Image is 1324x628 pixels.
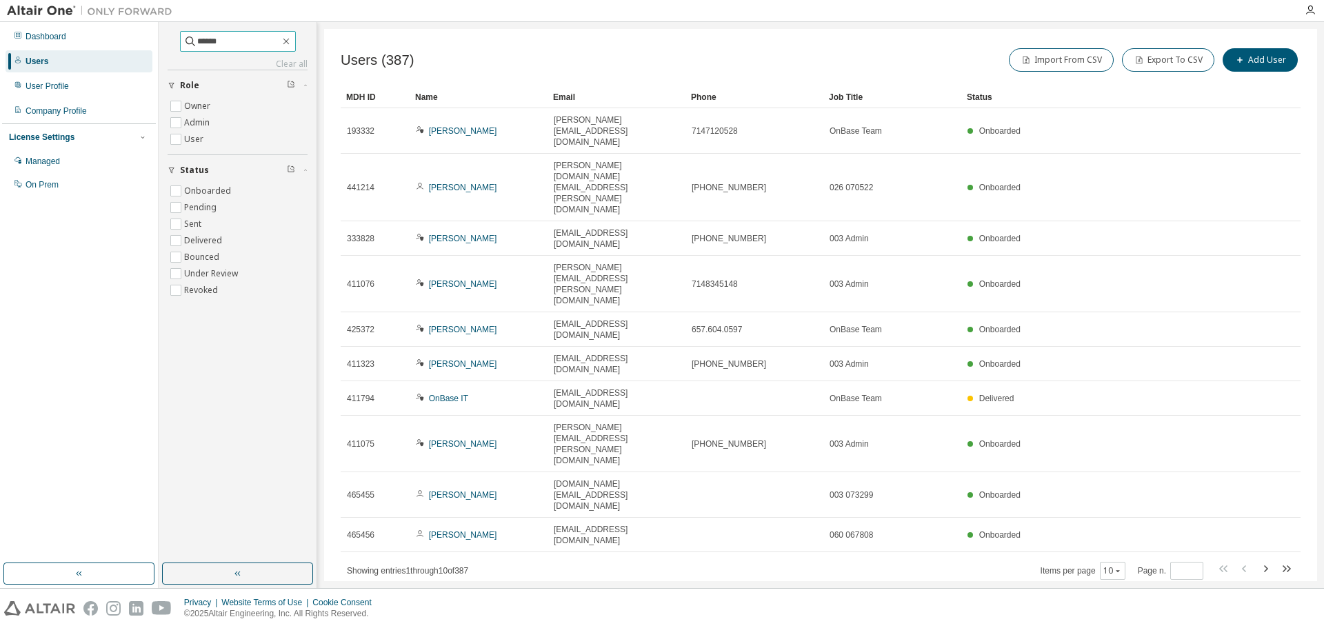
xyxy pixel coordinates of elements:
span: Role [180,80,199,91]
span: Onboarded [979,183,1021,192]
span: [EMAIL_ADDRESS][DOMAIN_NAME] [554,524,679,546]
span: 003 Admin [830,233,869,244]
div: Company Profile [26,105,87,117]
span: Clear filter [287,80,295,91]
p: © 2025 Altair Engineering, Inc. All Rights Reserved. [184,608,380,620]
div: User Profile [26,81,69,92]
span: Onboarded [979,234,1021,243]
button: Role [168,70,308,101]
span: 333828 [347,233,374,244]
a: [PERSON_NAME] [429,439,497,449]
span: [PHONE_NUMBER] [692,233,766,244]
span: Onboarded [979,439,1021,449]
div: Job Title [829,86,956,108]
label: Under Review [184,265,241,282]
span: 657.604.0597 [692,324,742,335]
span: [EMAIL_ADDRESS][DOMAIN_NAME] [554,353,679,375]
span: [DOMAIN_NAME][EMAIL_ADDRESS][DOMAIN_NAME] [554,478,679,511]
div: On Prem [26,179,59,190]
span: Showing entries 1 through 10 of 387 [347,566,468,576]
span: [PHONE_NUMBER] [692,438,766,449]
span: [EMAIL_ADDRESS][DOMAIN_NAME] [554,318,679,341]
span: [EMAIL_ADDRESS][DOMAIN_NAME] [554,387,679,409]
label: Onboarded [184,183,234,199]
span: Items per page [1041,562,1125,580]
img: Altair One [7,4,179,18]
button: Add User [1223,48,1298,72]
label: Sent [184,216,204,232]
span: OnBase Team [830,393,882,404]
span: OnBase Team [830,324,882,335]
span: Onboarded [979,359,1021,369]
span: 441214 [347,182,374,193]
img: youtube.svg [152,601,172,616]
span: [PHONE_NUMBER] [692,182,766,193]
a: [PERSON_NAME] [429,490,497,500]
img: altair_logo.svg [4,601,75,616]
span: Delivered [979,394,1014,403]
button: Export To CSV [1122,48,1214,72]
span: 003 Admin [830,438,869,449]
a: [PERSON_NAME] [429,279,497,289]
div: Website Terms of Use [221,597,312,608]
div: Users [26,56,48,67]
span: Clear filter [287,165,295,176]
a: Clear all [168,59,308,70]
a: [PERSON_NAME] [429,359,497,369]
div: MDH ID [346,86,404,108]
span: 193332 [347,125,374,136]
div: Name [415,86,542,108]
div: Status [967,86,1229,108]
span: 003 Admin [830,278,869,290]
a: [PERSON_NAME] [429,234,497,243]
a: [PERSON_NAME] [429,325,497,334]
button: Import From CSV [1009,48,1114,72]
button: Status [168,155,308,185]
span: OnBase Team [830,125,882,136]
span: [PHONE_NUMBER] [692,358,766,369]
span: [EMAIL_ADDRESS][DOMAIN_NAME] [554,227,679,250]
span: Onboarded [979,325,1021,334]
label: Bounced [184,249,222,265]
img: linkedin.svg [129,601,143,616]
div: Dashboard [26,31,66,42]
div: Cookie Consent [312,597,379,608]
span: 411075 [347,438,374,449]
label: Revoked [184,282,221,298]
span: 465456 [347,529,374,540]
a: [PERSON_NAME] [429,183,497,192]
label: Pending [184,199,219,216]
span: 411076 [347,278,374,290]
img: instagram.svg [106,601,121,616]
div: Managed [26,156,60,167]
span: Onboarded [979,126,1021,136]
span: 7147120528 [692,125,738,136]
a: [PERSON_NAME] [429,530,497,540]
span: 7148345148 [692,278,738,290]
span: [PERSON_NAME][DOMAIN_NAME][EMAIL_ADDRESS][PERSON_NAME][DOMAIN_NAME] [554,160,679,215]
span: 411794 [347,393,374,404]
span: 003 073299 [830,489,873,500]
label: User [184,131,206,148]
div: Email [553,86,680,108]
button: 10 [1103,565,1122,576]
span: 465455 [347,489,374,500]
img: facebook.svg [83,601,98,616]
div: License Settings [9,132,74,143]
span: [PERSON_NAME][EMAIL_ADDRESS][PERSON_NAME][DOMAIN_NAME] [554,262,679,306]
a: OnBase IT [429,394,468,403]
span: Onboarded [979,279,1021,289]
label: Owner [184,98,213,114]
span: Page n. [1138,562,1203,580]
span: 425372 [347,324,374,335]
div: Privacy [184,597,221,608]
span: [PERSON_NAME][EMAIL_ADDRESS][PERSON_NAME][DOMAIN_NAME] [554,422,679,466]
a: [PERSON_NAME] [429,126,497,136]
span: 411323 [347,358,374,369]
span: 003 Admin [830,358,869,369]
span: 026 070522 [830,182,873,193]
span: Users (387) [341,52,414,68]
label: Delivered [184,232,225,249]
span: Status [180,165,209,176]
span: Onboarded [979,530,1021,540]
